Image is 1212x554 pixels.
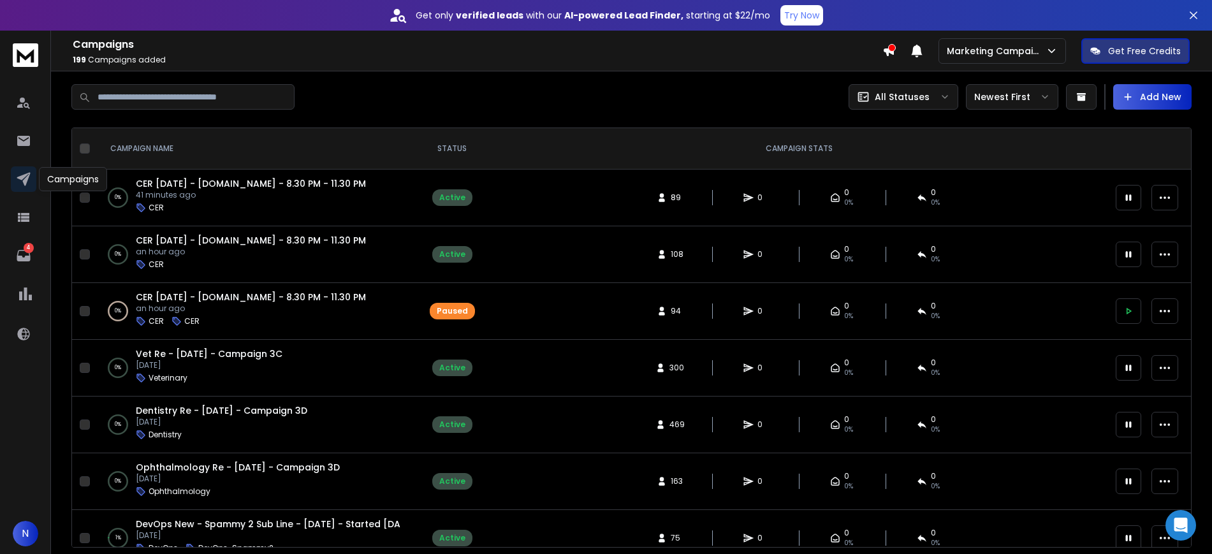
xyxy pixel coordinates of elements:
button: Newest First [966,84,1058,110]
p: [DATE] [136,417,307,427]
a: Vet Re - [DATE] - Campaign 3C [136,347,282,360]
p: Marketing Campaign [947,45,1046,57]
p: 41 minutes ago [136,190,366,200]
span: 0 [844,187,849,198]
a: CER [DATE] - [DOMAIN_NAME] - 8.30 PM - 11.30 PM [136,291,366,303]
span: 0 [757,363,770,373]
span: 0% [931,198,940,208]
span: 0 [931,358,936,368]
p: 0 % [115,361,121,374]
span: 89 [671,193,683,203]
span: 0 [844,471,849,481]
span: 0 [931,301,936,311]
p: Veterinary [149,373,187,383]
span: 0 [931,414,936,425]
a: DevOps New - Spammy 2 Sub Line - [DATE] - Started [DATE] - [DOMAIN_NAME] [136,518,504,530]
td: 0%CER [DATE] - [DOMAIN_NAME] - 8.30 PM - 11.30 PM41 minutes agoCER [95,170,414,226]
span: 0 [844,244,849,254]
p: 4 [24,243,34,253]
span: 300 [669,363,684,373]
div: Open Intercom Messenger [1165,510,1196,541]
div: Paused [437,306,468,316]
p: Try Now [784,9,819,22]
p: 1 % [115,532,121,544]
span: 199 [73,54,86,65]
span: 0% [844,481,853,492]
div: Campaigns [39,167,107,191]
span: 0 [757,193,770,203]
a: CER [DATE] - [DOMAIN_NAME] - 8.30 PM - 11.30 PM [136,177,366,190]
button: Add New [1113,84,1192,110]
span: 0 [931,187,936,198]
p: [DATE] [136,530,401,541]
button: Get Free Credits [1081,38,1190,64]
td: 0%Dentistry Re - [DATE] - Campaign 3D[DATE]Dentistry [95,397,414,453]
div: Active [439,249,465,259]
p: an hour ago [136,247,366,257]
th: CAMPAIGN STATS [490,128,1108,170]
span: 0 [931,471,936,481]
p: DevOps [149,543,178,553]
div: Active [439,476,465,486]
p: Get only with our starting at $22/mo [416,9,770,22]
p: 0 % [115,191,121,204]
img: logo [13,43,38,67]
span: 0 [757,306,770,316]
span: 0 [844,528,849,538]
p: Campaigns added [73,55,882,65]
span: 0% [931,254,940,265]
div: Active [439,533,465,543]
span: 0 [757,249,770,259]
td: 0%Ophthalmology Re - [DATE] - Campaign 3D[DATE]Ophthalmology [95,453,414,510]
span: 0 [757,476,770,486]
span: 0% [931,368,940,378]
strong: AI-powered Lead Finder, [564,9,683,22]
span: 0 [931,244,936,254]
span: 0% [931,538,940,548]
span: 0% [844,254,853,265]
p: CER [149,259,164,270]
span: 94 [671,306,683,316]
strong: verified leads [456,9,523,22]
p: 0 % [115,305,121,317]
a: CER [DATE] - [DOMAIN_NAME] - 8.30 PM - 11.30 PM [136,234,366,247]
span: 0% [844,538,853,548]
th: STATUS [414,128,490,170]
span: 0% [931,311,940,321]
span: 163 [671,476,683,486]
span: 0 [757,533,770,543]
a: Ophthalmology Re - [DATE] - Campaign 3D [136,461,340,474]
button: N [13,521,38,546]
span: 0 [844,358,849,368]
p: CER [149,203,164,213]
a: 4 [11,243,36,268]
p: All Statuses [875,91,930,103]
p: 0 % [115,248,121,261]
p: [DATE] [136,474,340,484]
span: 75 [671,533,683,543]
span: 0% [931,425,940,435]
span: 0 [844,414,849,425]
a: Dentistry Re - [DATE] - Campaign 3D [136,404,307,417]
div: Active [439,193,465,203]
td: 0%CER [DATE] - [DOMAIN_NAME] - 8.30 PM - 11.30 PMan hour agoCERCER [95,283,414,340]
span: 108 [671,249,683,259]
span: 0% [844,425,853,435]
p: [DATE] [136,360,282,370]
td: 0%Vet Re - [DATE] - Campaign 3C[DATE]Veterinary [95,340,414,397]
button: Try Now [780,5,823,26]
h1: Campaigns [73,37,882,52]
p: 0 % [115,475,121,488]
span: 0 [757,419,770,430]
p: 0 % [115,418,121,431]
span: 0% [844,198,853,208]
